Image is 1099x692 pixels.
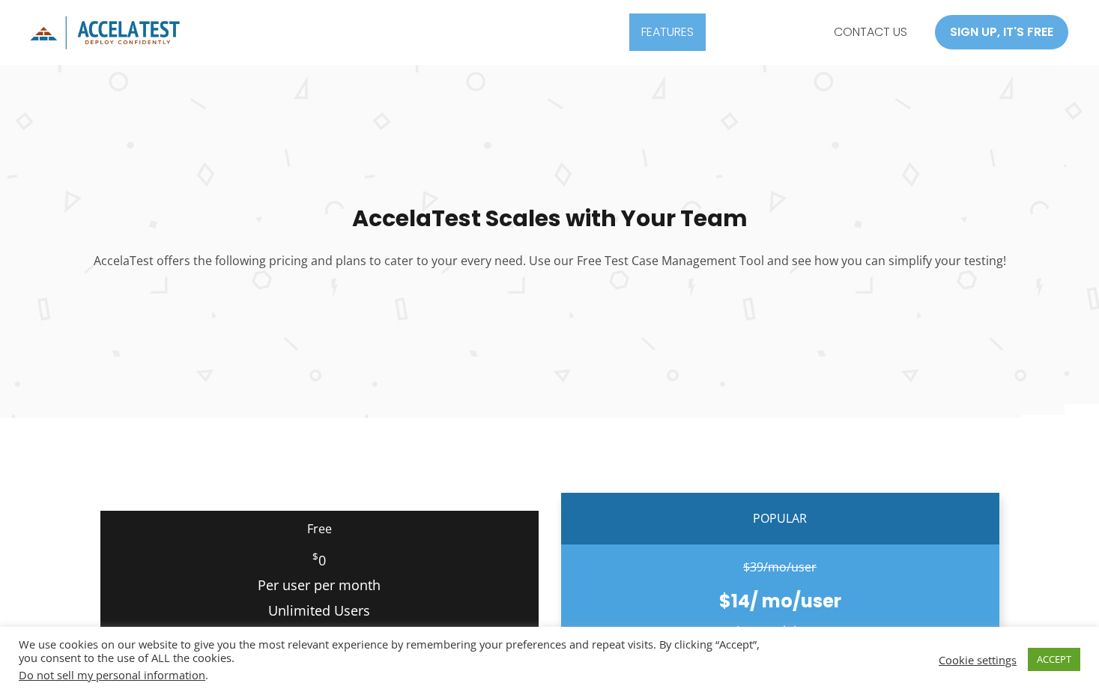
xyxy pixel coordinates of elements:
p: 4 user minimum [561,620,999,643]
p: Free [100,518,539,541]
a: ACCEPT [1028,648,1080,671]
a: FEATURES [629,13,706,51]
a: SIGN UP, IT'S FREE [934,14,1069,50]
a: AccelaTest [30,23,180,40]
a: Do not sell my personal information [19,667,205,682]
strong: $14/ mo/user [719,589,841,613]
nav: Site Navigation [629,13,919,51]
strong: AccelaTest Scales with Your Team [352,202,748,234]
a: PRICING & PLANS [706,13,822,51]
a: CONTACT US [822,13,919,51]
s: $39/mo/user [743,559,817,575]
img: icon [30,16,180,49]
a: Cookie settings [939,653,1017,667]
p: 0 Per user per month Unlimited Users [100,548,539,623]
sup: $ [312,550,318,563]
div: . [19,668,762,682]
div: We use cookies on our website to give you the most relevant experience by remembering your prefer... [19,637,762,682]
p: POPULAR [561,493,999,545]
